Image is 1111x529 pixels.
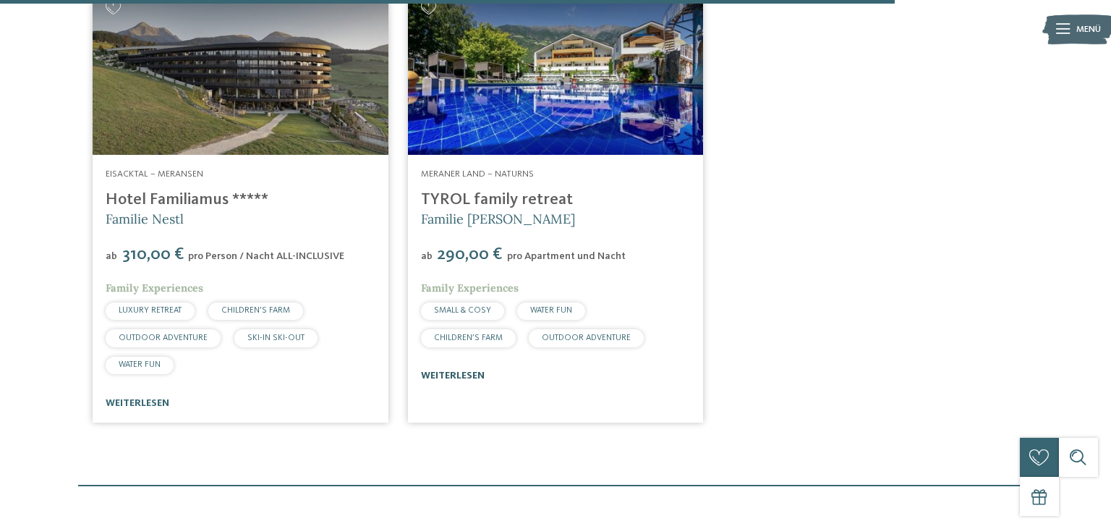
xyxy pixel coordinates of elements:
[188,251,344,261] span: pro Person / Nacht ALL-INCLUSIVE
[421,192,573,208] a: TYROL family retreat
[434,246,506,263] span: 290,00 €
[119,306,182,315] span: LUXURY RETREAT
[247,334,305,342] span: SKI-IN SKI-OUT
[434,306,491,315] span: SMALL & COSY
[106,211,184,227] span: Familie Nestl
[106,282,203,295] span: Family Experiences
[421,169,534,179] span: Meraner Land – Naturns
[421,211,575,227] span: Familie [PERSON_NAME]
[119,334,208,342] span: OUTDOOR ADVENTURE
[221,306,290,315] span: CHILDREN’S FARM
[106,251,117,261] span: ab
[119,246,187,263] span: 310,00 €
[421,251,433,261] span: ab
[119,360,161,369] span: WATER FUN
[421,371,485,381] a: weiterlesen
[106,169,203,179] span: Eisacktal – Meransen
[421,282,519,295] span: Family Experiences
[507,251,626,261] span: pro Apartment und Nacht
[106,398,169,408] a: weiterlesen
[530,306,572,315] span: WATER FUN
[434,334,503,342] span: CHILDREN’S FARM
[542,334,631,342] span: OUTDOOR ADVENTURE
